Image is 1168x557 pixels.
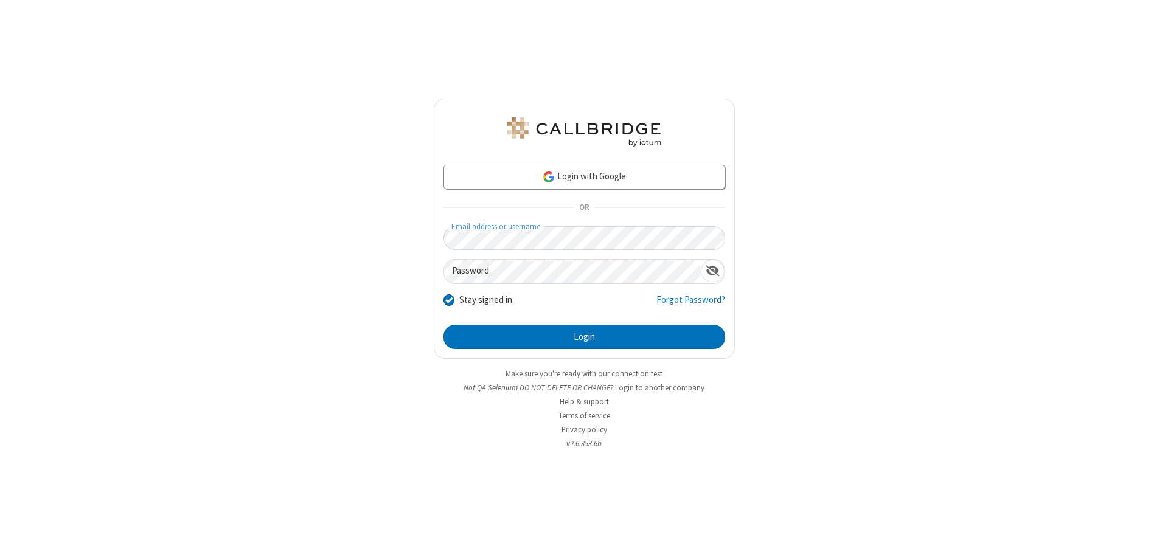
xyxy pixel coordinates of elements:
img: google-icon.png [542,170,555,184]
a: Help & support [560,396,609,407]
button: Login to another company [615,382,704,393]
label: Stay signed in [459,293,512,307]
a: Forgot Password? [656,293,725,316]
span: OR [574,199,594,216]
a: Terms of service [558,410,610,421]
button: Login [443,325,725,349]
img: QA Selenium DO NOT DELETE OR CHANGE [505,117,663,147]
a: Login with Google [443,165,725,189]
a: Make sure you're ready with our connection test [506,368,662,379]
a: Privacy policy [561,424,607,435]
div: Show password [701,260,725,282]
li: Not QA Selenium DO NOT DELETE OR CHANGE? [434,382,735,393]
input: Email address or username [443,226,725,250]
input: Password [444,260,701,283]
li: v2.6.353.6b [434,438,735,449]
